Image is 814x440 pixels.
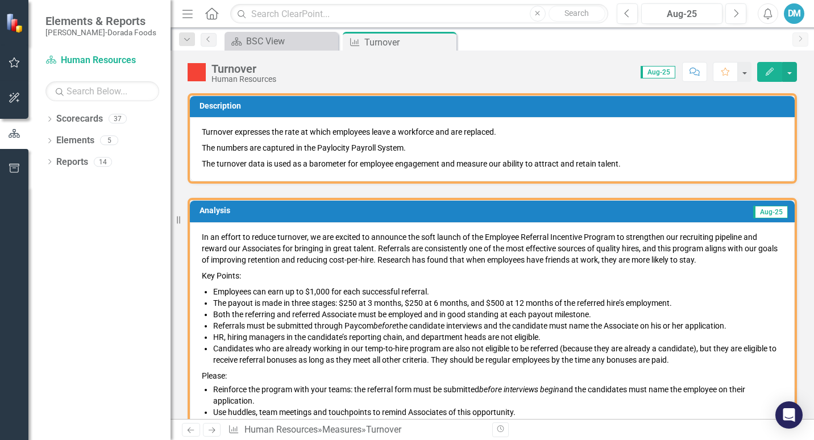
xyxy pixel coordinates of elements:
[202,156,783,169] p: The turnover data is used as a barometer for employee engagement and measure our ability to attra...
[549,6,605,22] button: Search
[775,401,803,429] div: Open Intercom Messenger
[202,268,783,284] p: Key Points:
[56,113,103,126] a: Scorecards
[188,63,206,81] img: Below Plan
[645,7,719,21] div: Aug-25
[56,134,94,147] a: Elements
[213,384,783,406] li: Reinforce the program with your teams: the referral form must be submitted and the candidates mus...
[202,126,783,140] p: Turnover expresses the rate at which employees leave a workforce and are replaced.
[6,13,26,33] img: ClearPoint Strategy
[45,54,159,67] a: Human Resources
[213,286,783,297] li: Employees can earn up to $1,000 for each successful referral.
[45,81,159,101] input: Search Below...
[100,136,118,146] div: 5
[45,14,156,28] span: Elements & Reports
[244,424,318,435] a: Human Resources
[211,63,276,75] div: Turnover
[784,3,804,24] button: DM
[200,102,789,110] h3: Description
[56,156,88,169] a: Reports
[213,320,783,331] li: Referrals must be submitted through Paycom the candidate interviews and the candidate must name t...
[213,309,783,320] li: Both the referring and referred Associate must be employed and in good standing at each payout mi...
[227,34,335,48] a: BSC View
[211,75,276,84] div: Human Resources
[109,114,127,124] div: 37
[213,406,783,418] li: Use huddles, team meetings and touchpoints to remind Associates of this opportunity.
[200,206,472,215] h3: Analysis
[202,231,783,268] p: In an effort to reduce turnover, we are excited to announce the soft launch of the Employee Refer...
[213,343,783,366] li: Candidates who are already working in our temp-to-hire program are also not eligible to be referr...
[322,424,362,435] a: Measures
[479,385,559,394] em: before interviews begin
[230,4,608,24] input: Search ClearPoint...
[45,28,156,37] small: [PERSON_NAME]-Dorada Foods
[94,157,112,167] div: 14
[364,35,454,49] div: Turnover
[202,140,783,156] p: The numbers are captured in the Paylocity Payroll System.
[753,206,788,218] span: Aug-25
[641,3,722,24] button: Aug-25
[213,418,783,429] li: Share success stories and recognize employees who earn payouts.
[228,424,484,437] div: » »
[213,297,783,309] li: The payout is made in three stages: $250 at 3 months, $250 at 6 months, and $500 at 12 months of ...
[373,321,396,330] em: before
[641,66,675,78] span: Aug-25
[564,9,589,18] span: Search
[366,424,401,435] div: Turnover
[202,368,783,381] p: Please:
[213,331,783,343] li: HR, hiring managers in the candidate’s reporting chain, and department heads are not eligible.
[246,34,335,48] div: BSC View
